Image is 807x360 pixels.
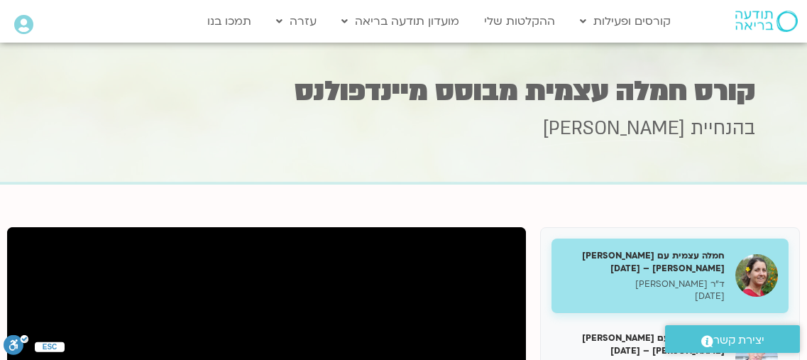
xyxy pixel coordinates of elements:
a: מועדון תודעה בריאה [334,8,466,35]
p: ד"ר [PERSON_NAME] [562,278,725,290]
span: בהנחיית [691,116,755,141]
img: חמלה עצמית עם סנדיה בר קמה ונועה אלבלדה – 21/04/25 [735,254,778,297]
a: קורסים ופעילות [573,8,678,35]
a: יצירת קשר [665,325,800,353]
a: עזרה [269,8,324,35]
a: ההקלטות שלי [477,8,562,35]
h5: חמלה עצמית עם [PERSON_NAME] [PERSON_NAME] – [DATE] [562,332,725,357]
img: תודעה בריאה [735,11,798,32]
p: [DATE] [562,290,725,302]
span: יצירת קשר [713,331,764,350]
a: תמכו בנו [200,8,258,35]
h1: קורס חמלה עצמית מבוסס מיינדפולנס [53,77,755,105]
h5: חמלה עצמית עם [PERSON_NAME] [PERSON_NAME] – [DATE] [562,249,725,275]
